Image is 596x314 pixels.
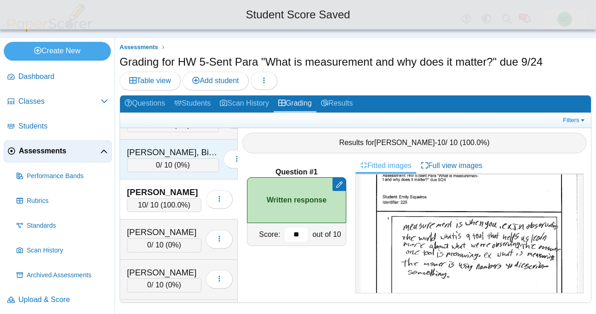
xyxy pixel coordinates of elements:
[147,281,151,289] span: 0
[27,271,108,280] span: Archived Assessments
[7,7,589,22] div: Student Score Saved
[374,139,435,146] span: [PERSON_NAME]
[127,238,201,252] div: / 10 ( )
[4,116,112,138] a: Students
[275,167,318,177] b: Question #1
[13,264,112,286] a: Archived Assessments
[247,177,346,223] div: Written response
[274,95,316,112] a: Grading
[27,196,108,206] span: Rubrics
[127,198,201,212] div: / 10 ( )
[168,241,178,249] span: 0%
[13,240,112,262] a: Scan History
[127,146,219,158] div: [PERSON_NAME], Bishmeet
[247,223,282,246] div: Score:
[156,121,160,129] span: 0
[4,140,112,163] a: Assessments
[177,121,187,129] span: 0%
[127,278,201,292] div: / 10 ( )
[117,42,160,53] a: Assessments
[4,66,112,88] a: Dashboard
[416,158,487,174] a: Full view images
[27,172,108,181] span: Performance Bands
[561,116,589,125] a: Filters
[127,186,201,198] div: [PERSON_NAME]
[120,72,181,90] a: Table view
[215,95,274,112] a: Scan History
[18,96,101,107] span: Classes
[18,72,108,82] span: Dashboard
[4,25,96,33] a: PaperScorer
[120,54,543,70] h1: Grading for HW 5-Sent Para "What is measurement and why does it matter?" due 9/24
[4,91,112,113] a: Classes
[355,158,416,174] a: Fitted images
[19,146,100,156] span: Assessments
[310,223,345,246] div: out of 10
[127,267,201,279] div: [PERSON_NAME]
[127,158,219,172] div: / 10 ( )
[163,201,188,209] span: 100.0%
[18,295,108,305] span: Upload & Score
[120,95,170,112] a: Questions
[13,165,112,187] a: Performance Bands
[242,133,586,153] div: Results for - / 10 ( )
[156,161,160,169] span: 0
[127,226,201,238] div: [PERSON_NAME]
[13,215,112,237] a: Standards
[129,77,171,84] span: Table view
[192,77,239,84] span: Add student
[170,95,215,112] a: Students
[120,44,158,50] span: Assessments
[183,72,248,90] a: Add student
[13,190,112,212] a: Rubrics
[27,246,108,255] span: Scan History
[168,281,178,289] span: 0%
[177,161,187,169] span: 0%
[316,95,357,112] a: Results
[437,139,446,146] span: 10
[4,42,111,60] a: Create New
[4,289,112,311] a: Upload & Score
[27,221,108,230] span: Standards
[138,201,146,209] span: 10
[462,139,487,146] span: 100.0%
[18,121,108,131] span: Students
[147,241,151,249] span: 0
